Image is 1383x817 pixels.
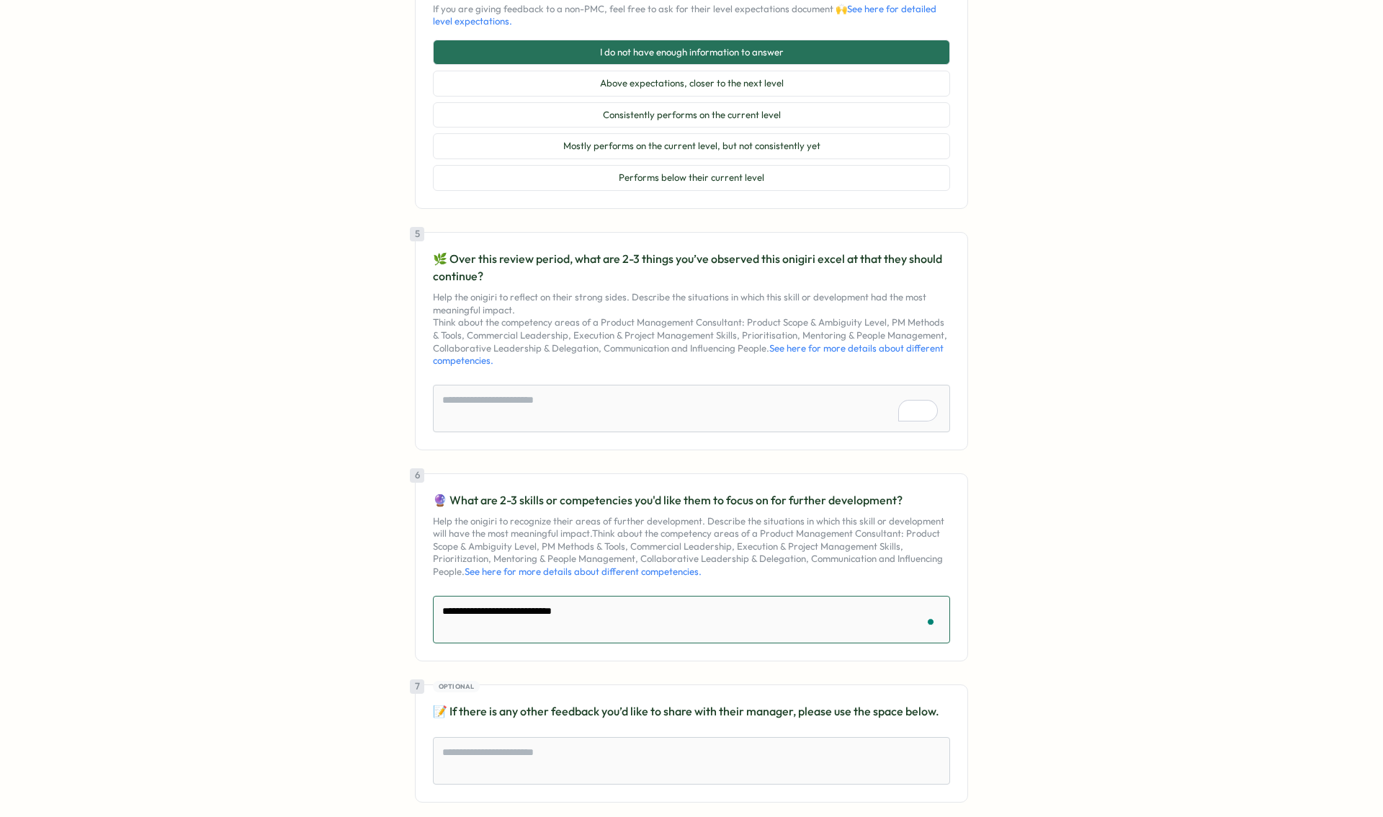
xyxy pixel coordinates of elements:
p: 🌿 Over this review period, what are 2-3 things you’ve observed this onigiri excel at that they sh... [433,250,950,286]
p: If you are giving feedback to a non-PMC, feel free to ask for their level expectations document 🙌 [433,3,950,28]
button: I do not have enough information to answer [433,40,950,66]
a: See here for more details about different competencies. [433,342,944,367]
a: See here for more details about different competencies. [465,566,702,577]
button: Performs below their current level [433,165,950,191]
div: 7 [410,679,424,694]
button: Above expectations, closer to the next level [433,71,950,97]
p: 📝 If there is any other feedback you’d like to share with their manager, please use the space below. [433,702,950,720]
button: Mostly performs on the current level, but not consistently yet [433,133,950,159]
textarea: To enrich screen reader interactions, please activate Accessibility in Grammarly extension settings [433,596,950,643]
p: Help the onigiri to reflect on their strong sides. Describe the situations in which this skill or... [433,291,950,367]
div: 5 [410,227,424,241]
p: Help the onigiri to recognize their areas of further development. Describe the situations in whic... [433,515,950,579]
button: Consistently performs on the current level [433,102,950,128]
textarea: To enrich screen reader interactions, please activate Accessibility in Grammarly extension settings [433,385,950,432]
div: 6 [410,468,424,483]
p: 🔮 What are 2-3 skills or competencies you'd like them to focus on for further development? [433,491,950,509]
a: See here for detailed level expectations. [433,3,936,27]
span: Optional [439,682,475,692]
